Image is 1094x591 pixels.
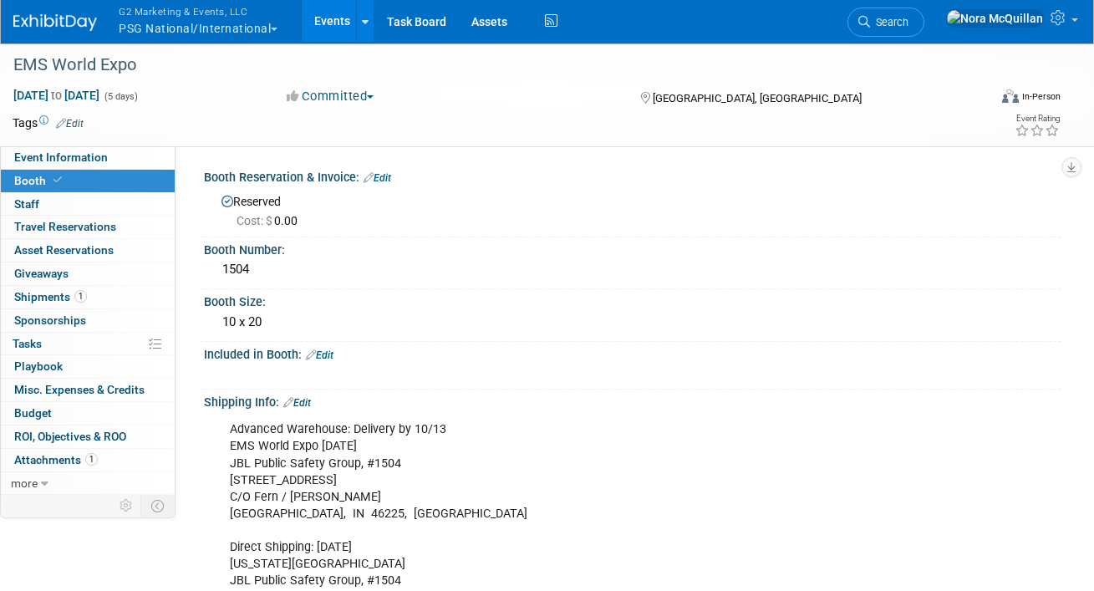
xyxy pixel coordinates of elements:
[85,453,98,466] span: 1
[14,267,69,280] span: Giveaways
[14,150,108,164] span: Event Information
[1,170,175,192] a: Booth
[13,14,97,31] img: ExhibitDay
[13,337,42,350] span: Tasks
[847,8,924,37] a: Search
[1,333,175,355] a: Tasks
[281,88,380,105] button: Committed
[907,87,1061,112] div: Event Format
[1,286,175,308] a: Shipments1
[306,349,333,361] a: Edit
[204,289,1061,310] div: Booth Size:
[14,197,39,211] span: Staff
[237,214,304,227] span: 0.00
[237,214,274,227] span: Cost: $
[653,92,862,104] span: [GEOGRAPHIC_DATA], [GEOGRAPHIC_DATA]
[14,406,52,420] span: Budget
[364,172,391,184] a: Edit
[1,193,175,216] a: Staff
[1,262,175,285] a: Giveaways
[283,397,311,409] a: Edit
[141,495,176,517] td: Toggle Event Tabs
[1021,90,1061,103] div: In-Person
[216,257,1048,283] div: 1504
[216,309,1048,335] div: 10 x 20
[14,359,63,373] span: Playbook
[1,146,175,169] a: Event Information
[14,243,114,257] span: Asset Reservations
[48,89,64,102] span: to
[216,189,1048,229] div: Reserved
[1,379,175,401] a: Misc. Expenses & Credits
[119,3,277,20] span: G2 Marketing & Events, LLC
[11,476,38,490] span: more
[13,115,84,131] td: Tags
[14,174,65,187] span: Booth
[14,313,86,327] span: Sponsorships
[56,118,84,130] a: Edit
[1,449,175,471] a: Attachments1
[14,453,98,466] span: Attachments
[1,309,175,332] a: Sponsorships
[946,9,1044,28] img: Nora McQuillan
[13,88,100,103] span: [DATE] [DATE]
[204,390,1061,411] div: Shipping Info:
[1,355,175,378] a: Playbook
[14,290,87,303] span: Shipments
[1,402,175,425] a: Budget
[204,165,1061,186] div: Booth Reservation & Invoice:
[74,290,87,303] span: 1
[204,237,1061,258] div: Booth Number:
[14,383,145,396] span: Misc. Expenses & Credits
[1,425,175,448] a: ROI, Objectives & ROO
[1015,115,1060,123] div: Event Rating
[1,239,175,262] a: Asset Reservations
[103,91,138,102] span: (5 days)
[870,16,908,28] span: Search
[1002,89,1019,103] img: Format-Inperson.png
[1,216,175,238] a: Travel Reservations
[1,472,175,495] a: more
[8,50,971,80] div: EMS World Expo
[14,430,126,443] span: ROI, Objectives & ROO
[112,495,141,517] td: Personalize Event Tab Strip
[204,342,1061,364] div: Included in Booth:
[14,220,116,233] span: Travel Reservations
[53,176,62,185] i: Booth reservation complete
